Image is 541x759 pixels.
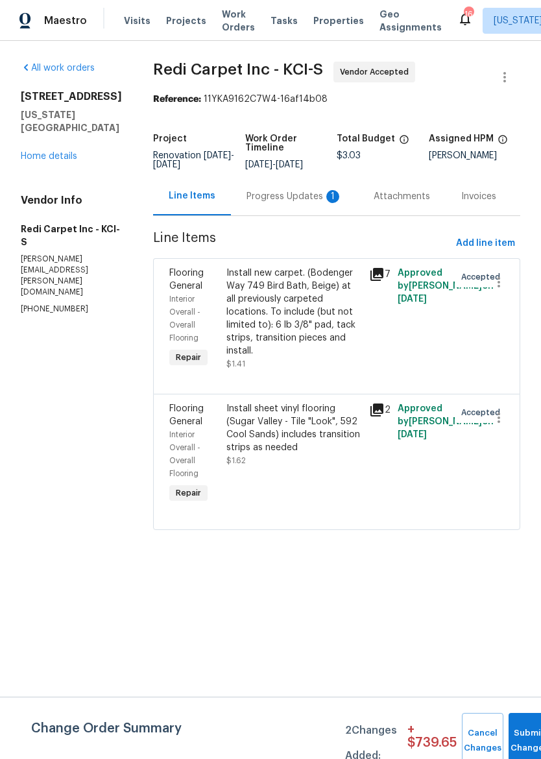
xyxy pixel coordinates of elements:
[245,160,303,169] span: -
[379,8,442,34] span: Geo Assignments
[169,404,204,426] span: Flooring General
[369,267,390,282] div: 7
[374,190,430,203] div: Attachments
[169,431,200,477] span: Interior Overall - Overall Flooring
[451,232,520,256] button: Add line item
[398,269,494,304] span: Approved by [PERSON_NAME] on
[166,14,206,27] span: Projects
[461,271,505,283] span: Accepted
[21,194,122,207] h4: Vendor Info
[153,134,187,143] h5: Project
[245,134,337,152] h5: Work Order Timeline
[398,295,427,304] span: [DATE]
[498,134,508,151] span: The hpm assigned to this work order.
[21,304,122,315] p: [PHONE_NUMBER]
[337,134,395,143] h5: Total Budget
[169,189,215,202] div: Line Items
[124,14,150,27] span: Visits
[246,190,343,203] div: Progress Updates
[153,160,180,169] span: [DATE]
[270,16,298,25] span: Tasks
[398,404,494,439] span: Approved by [PERSON_NAME] on
[398,430,427,439] span: [DATE]
[153,151,234,169] span: -
[369,402,390,418] div: 2
[153,62,323,77] span: Redi Carpet Inc - KCI-S
[169,295,200,342] span: Interior Overall - Overall Flooring
[204,151,231,160] span: [DATE]
[171,351,206,364] span: Repair
[21,108,122,134] h5: [US_STATE][GEOGRAPHIC_DATA]
[429,134,494,143] h5: Assigned HPM
[171,487,206,500] span: Repair
[429,151,521,160] div: [PERSON_NAME]
[222,8,255,34] span: Work Orders
[226,360,245,368] span: $1.41
[313,14,364,27] span: Properties
[399,134,409,151] span: The total cost of line items that have been proposed by Opendoor. This sum includes line items th...
[21,64,95,73] a: All work orders
[276,160,303,169] span: [DATE]
[326,190,339,203] div: 1
[226,402,361,454] div: Install sheet vinyl flooring (Sugar Valley - Tile "Look", 592 Cool Sands) includes transition str...
[153,232,451,256] span: Line Items
[153,95,201,104] b: Reference:
[21,254,122,298] p: [PERSON_NAME][EMAIL_ADDRESS][PERSON_NAME][DOMAIN_NAME]
[245,160,272,169] span: [DATE]
[153,151,234,169] span: Renovation
[21,90,122,103] h2: [STREET_ADDRESS]
[21,223,122,248] h5: Redi Carpet Inc - KCI-S
[21,152,77,161] a: Home details
[464,8,473,21] div: 16
[169,269,204,291] span: Flooring General
[340,66,414,78] span: Vendor Accepted
[44,14,87,27] span: Maestro
[461,190,496,203] div: Invoices
[456,235,515,252] span: Add line item
[461,406,505,419] span: Accepted
[337,151,361,160] span: $3.03
[153,93,520,106] div: 11YKA9162C7W4-16af14b08
[226,457,246,464] span: $1.62
[226,267,361,357] div: Install new carpet. (Bodenger Way 749 Bird Bath, Beige) at all previously carpeted locations. To ...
